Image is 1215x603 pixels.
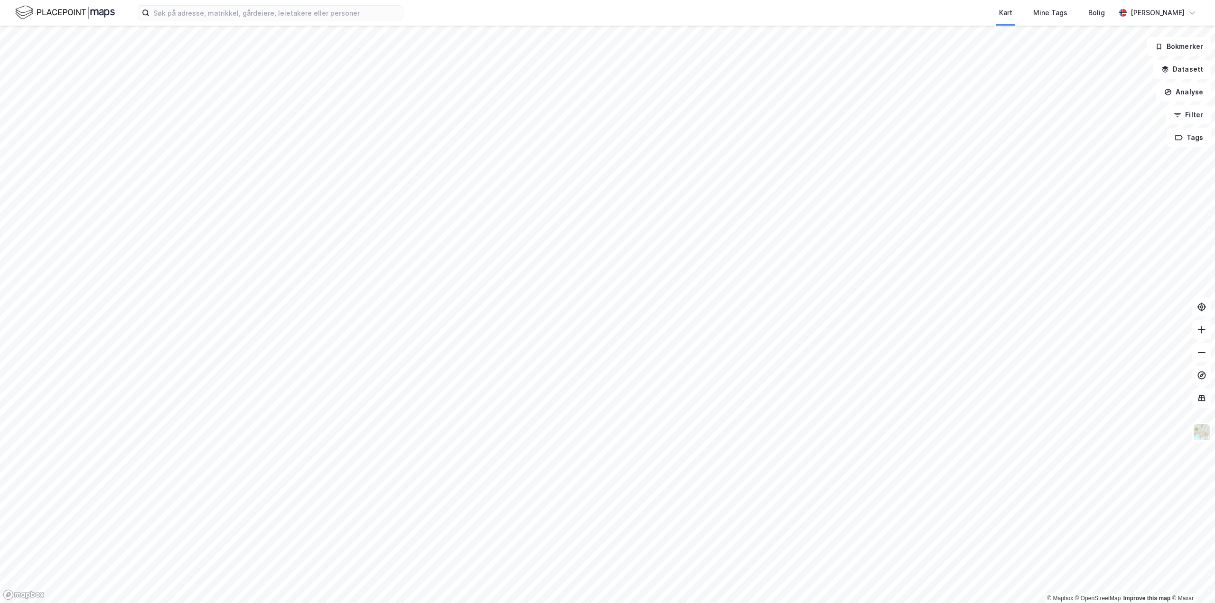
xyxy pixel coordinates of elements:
[1131,7,1185,19] div: [PERSON_NAME]
[1168,557,1215,603] div: Kontrollprogram for chat
[15,4,115,21] img: logo.f888ab2527a4732fd821a326f86c7f29.svg
[1156,83,1211,102] button: Analyse
[1088,7,1105,19] div: Bolig
[3,589,45,600] a: Mapbox homepage
[1147,37,1211,56] button: Bokmerker
[1033,7,1067,19] div: Mine Tags
[1153,60,1211,79] button: Datasett
[1047,595,1073,602] a: Mapbox
[1193,423,1211,441] img: Z
[1166,105,1211,124] button: Filter
[1167,128,1211,147] button: Tags
[1075,595,1121,602] a: OpenStreetMap
[999,7,1012,19] div: Kart
[150,6,403,20] input: Søk på adresse, matrikkel, gårdeiere, leietakere eller personer
[1168,557,1215,603] iframe: Chat Widget
[1123,595,1170,602] a: Improve this map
